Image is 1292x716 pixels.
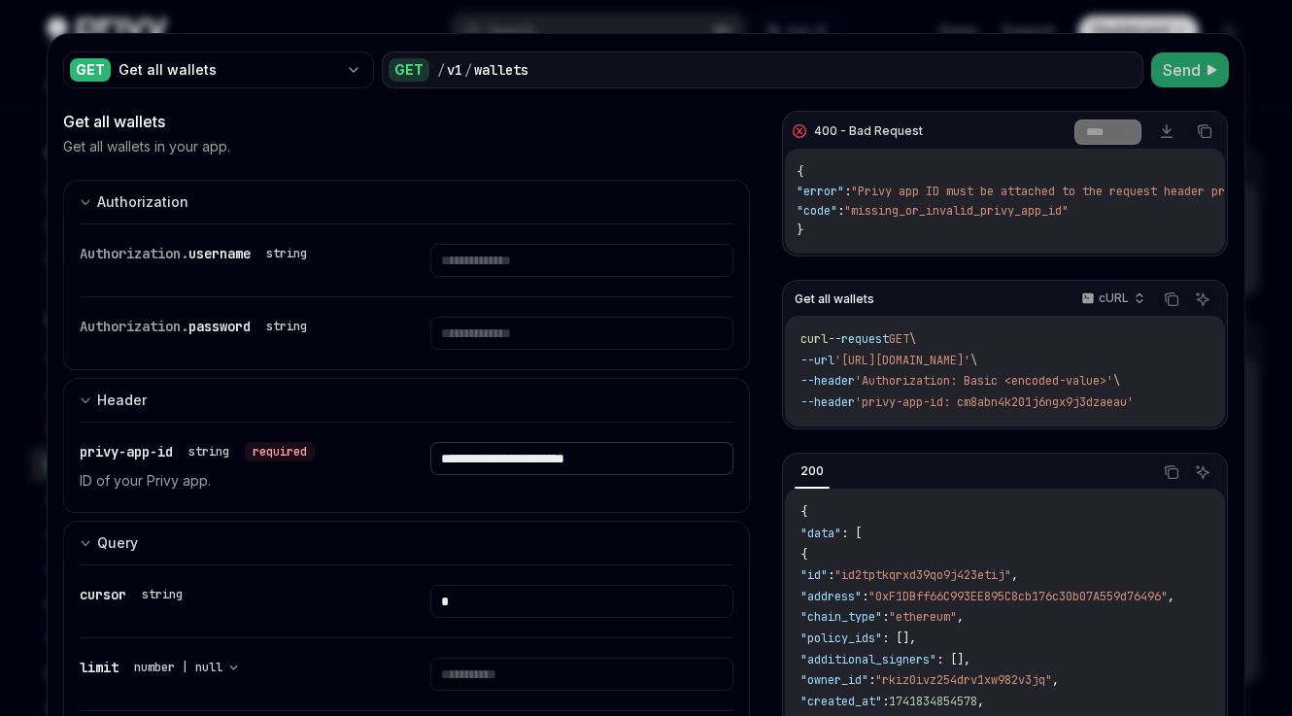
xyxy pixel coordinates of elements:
[80,442,315,461] div: privy-app-id
[80,658,246,677] div: limit
[868,672,875,688] span: :
[797,184,844,199] span: "error"
[800,589,862,604] span: "address"
[800,652,936,667] span: "additional_signers"
[97,531,138,555] div: Query
[875,672,1052,688] span: "rkiz0ivz254drv1xw982v3jq"
[245,442,315,461] div: required
[1071,283,1153,316] button: cURL
[119,60,338,80] div: Get all wallets
[882,609,889,625] span: :
[188,444,229,460] div: string
[63,180,750,223] button: expand input section
[1052,672,1059,688] span: ,
[936,652,970,667] span: : [],
[795,460,830,483] div: 200
[800,609,882,625] span: "chain_type"
[97,190,188,214] div: Authorization
[1159,460,1184,485] button: Copy the contents from the code block
[844,184,851,199] span: :
[868,589,1168,604] span: "0xF1DBff66C993EE895C8cb176c30b07A559d76496"
[437,60,445,80] div: /
[188,245,251,262] span: username
[474,60,528,80] div: wallets
[797,222,803,238] span: }
[800,631,882,646] span: "policy_ids"
[855,373,1113,389] span: 'Authorization: Basic <encoded-value>'
[844,203,1069,219] span: "missing_or_invalid_privy_app_id"
[1163,58,1201,82] span: Send
[188,318,251,335] span: password
[1168,589,1174,604] span: ,
[800,526,841,541] span: "data"
[1151,52,1229,87] button: Send
[800,567,828,583] span: "id"
[80,469,384,493] p: ID of your Privy app.
[63,50,374,90] button: GETGet all wallets
[977,694,984,709] span: ,
[882,631,916,646] span: : [],
[828,331,889,347] span: --request
[834,567,1011,583] span: "id2tptkqrxd39qo9j423etij"
[80,245,188,262] span: Authorization.
[800,353,834,368] span: --url
[795,291,874,307] span: Get all wallets
[814,123,923,139] div: 400 - Bad Request
[889,694,977,709] span: 1741834854578
[80,317,315,336] div: Authorization.password
[80,659,119,676] span: limit
[970,353,977,368] span: \
[855,394,1134,410] span: 'privy-app-id: cm8abn4k201j6ngx9j3dzaeau'
[1159,287,1184,312] button: Copy the contents from the code block
[63,521,750,564] button: expand input section
[800,504,807,520] span: {
[1011,567,1018,583] span: ,
[80,586,126,603] span: cursor
[80,585,190,604] div: cursor
[834,353,970,368] span: '[URL][DOMAIN_NAME]'
[97,389,147,412] div: Header
[1113,373,1120,389] span: \
[882,694,889,709] span: :
[63,137,230,156] p: Get all wallets in your app.
[1190,460,1215,485] button: Ask AI
[841,526,862,541] span: : [
[266,246,307,261] div: string
[1099,290,1129,306] p: cURL
[800,331,828,347] span: curl
[70,58,111,82] div: GET
[800,694,882,709] span: "created_at"
[142,587,183,602] div: string
[80,443,173,460] span: privy-app-id
[797,203,837,219] span: "code"
[837,203,844,219] span: :
[800,373,855,389] span: --header
[889,331,909,347] span: GET
[63,378,750,422] button: expand input section
[1190,287,1215,312] button: Ask AI
[80,318,188,335] span: Authorization.
[797,164,803,180] span: {
[957,609,964,625] span: ,
[889,609,957,625] span: "ethereum"
[389,58,429,82] div: GET
[80,244,315,263] div: Authorization.username
[800,394,855,410] span: --header
[464,60,472,80] div: /
[266,319,307,334] div: string
[447,60,462,80] div: v1
[1192,119,1217,144] button: Copy the contents from the code block
[862,589,868,604] span: :
[800,547,807,563] span: {
[909,331,916,347] span: \
[828,567,834,583] span: :
[63,110,750,133] div: Get all wallets
[800,672,868,688] span: "owner_id"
